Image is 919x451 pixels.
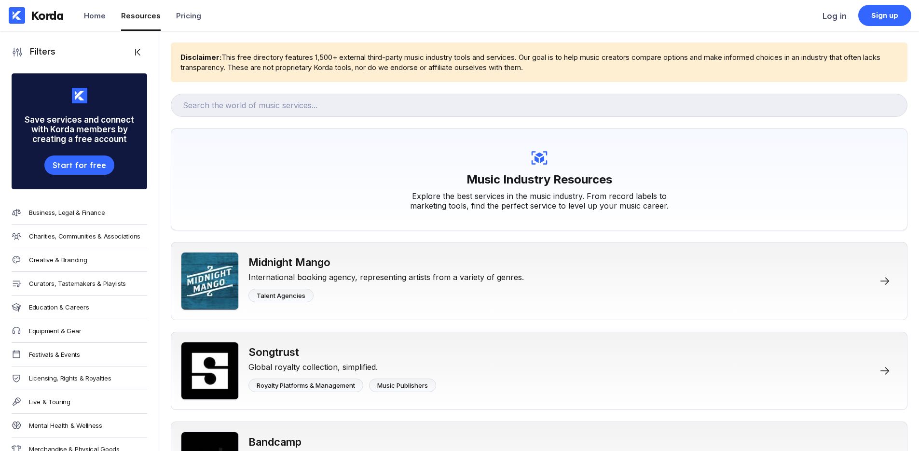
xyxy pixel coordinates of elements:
div: Charities, Communities & Associations [29,232,140,240]
a: Curators, Tastemakers & Playlists [12,272,147,296]
img: Midnight Mango [181,252,239,310]
a: Midnight MangoMidnight MangoInternational booking agency, representing artists from a variety of ... [171,242,907,320]
input: Search the world of music services... [171,94,907,117]
a: Education & Careers [12,296,147,319]
a: Business, Legal & Finance [12,201,147,225]
button: Start for free [44,155,114,175]
b: Disclaimer: [180,53,221,62]
div: Global royalty collection, simplified. [248,358,436,372]
a: SongtrustSongtrustGlobal royalty collection, simplified.Royalty Platforms & ManagementMusic Publi... [171,332,907,410]
div: Log in [823,11,847,21]
a: Sign up [858,5,911,26]
div: Explore the best services in the music industry. From record labels to marketing tools, find the ... [395,191,684,211]
div: Bandcamp [248,436,390,448]
div: Resources [121,11,161,20]
div: Creative & Branding [29,256,87,264]
h1: Music Industry Resources [466,168,612,191]
div: Sign up [871,11,899,20]
div: International booking agency, representing artists from a variety of genres. [248,268,524,282]
div: Home [84,11,106,20]
div: Filters [23,46,55,58]
div: Midnight Mango [248,256,524,268]
div: Royalty Platforms & Management [257,381,355,389]
div: Talent Agencies [257,292,305,299]
div: Licensing, Rights & Royalties [29,374,111,382]
a: Live & Touring [12,390,147,414]
a: Charities, Communities & Associations [12,225,147,248]
a: Mental Health & Wellness [12,414,147,437]
div: Festivals & Events [29,351,80,358]
a: Creative & Branding [12,248,147,272]
div: Save services and connect with Korda members by creating a free account [12,103,147,155]
div: Pricing [176,11,201,20]
img: Songtrust [181,342,239,400]
a: Equipment & Gear [12,319,147,343]
div: This free directory features 1,500+ external third-party music industry tools and services. Our g... [180,52,898,72]
div: Start for free [53,160,106,170]
div: Songtrust [248,346,436,358]
a: Festivals & Events [12,343,147,366]
div: Equipment & Gear [29,327,81,335]
div: Curators, Tastemakers & Playlists [29,280,126,287]
div: Business, Legal & Finance [29,209,105,216]
div: Korda [31,8,64,23]
div: Mental Health & Wellness [29,422,102,429]
div: Live & Touring [29,398,70,406]
div: Education & Careers [29,303,89,311]
a: Licensing, Rights & Royalties [12,366,147,390]
div: Music Publishers [377,381,428,389]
